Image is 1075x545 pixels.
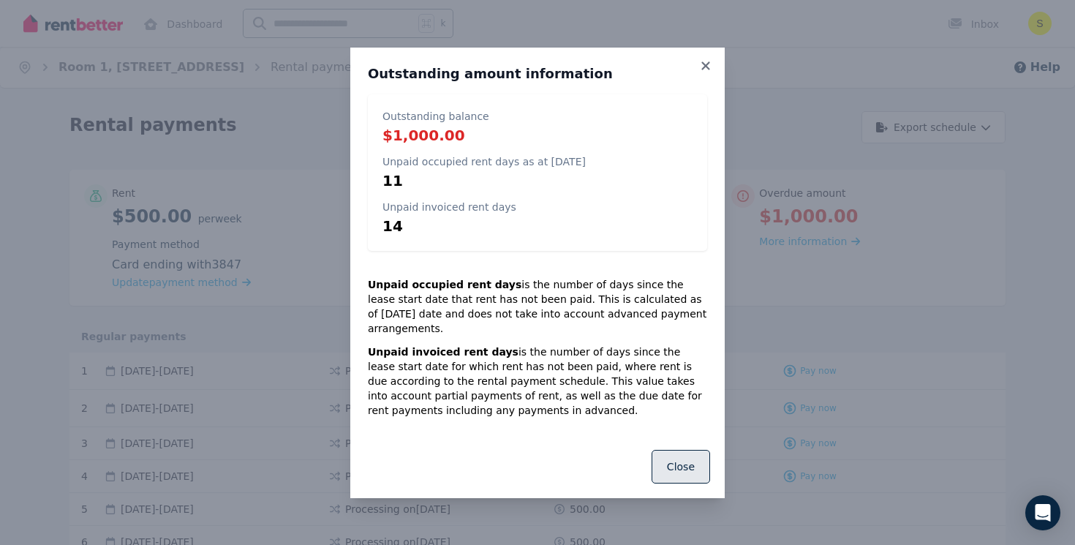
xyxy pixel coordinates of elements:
[382,154,586,169] p: Unpaid occupied rent days as at [DATE]
[368,346,518,358] strong: Unpaid invoiced rent days
[382,170,586,191] p: 11
[382,125,489,146] p: $1,000.00
[652,450,710,484] button: Close
[368,345,707,418] p: is the number of days since the lease start date for which rent has not been paid, where rent is ...
[1025,495,1060,530] div: Open Intercom Messenger
[382,216,516,236] p: 14
[368,277,707,336] p: is the number of days since the lease start date that rent has not been paid. This is calculated ...
[368,279,521,290] strong: Unpaid occupied rent days
[368,65,707,83] h3: Outstanding amount information
[382,200,516,214] p: Unpaid invoiced rent days
[382,109,489,124] p: Outstanding balance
